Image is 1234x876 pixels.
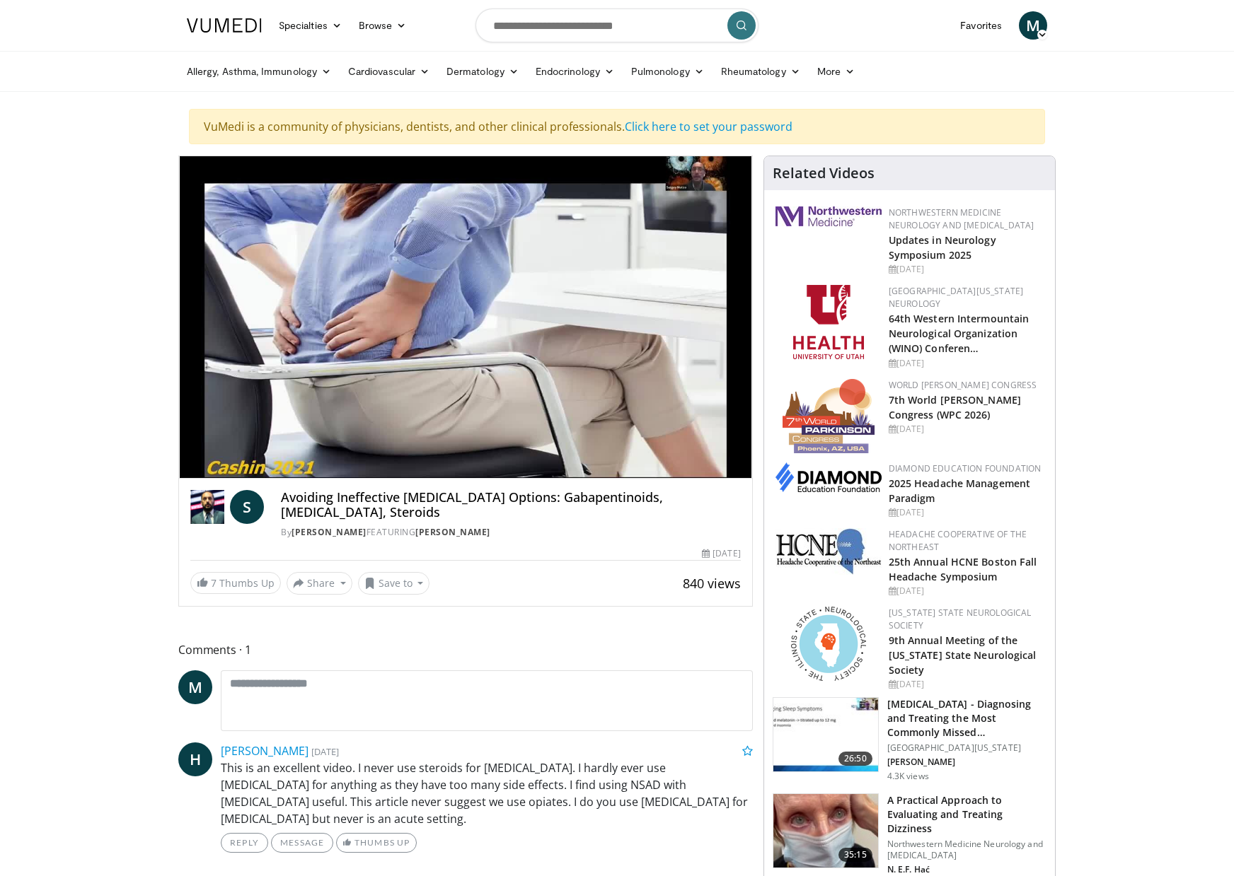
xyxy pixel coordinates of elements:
[889,379,1037,391] a: World [PERSON_NAME] Congress
[887,757,1046,768] p: [PERSON_NAME]
[889,233,996,262] a: Updates in Neurology Symposium 2025
[281,526,740,539] div: By FEATURING
[415,526,490,538] a: [PERSON_NAME]
[713,57,809,86] a: Rheumatology
[221,743,308,759] a: [PERSON_NAME]
[791,607,866,681] img: 71a8b48c-8850-4916-bbdd-e2f3ccf11ef9.png.150x105_q85_autocrop_double_scale_upscale_version-0.2.png
[178,742,212,776] a: H
[179,156,752,479] video-js: Video Player
[838,752,872,766] span: 26:50
[889,506,1044,519] div: [DATE]
[178,670,212,704] a: M
[783,379,875,453] img: 16fe1da8-a9a0-4f15-bd45-1dd1acf19c34.png.150x105_q85_autocrop_double_scale_upscale_version-0.2.png
[889,585,1044,597] div: [DATE]
[773,165,875,182] h4: Related Videos
[889,528,1027,553] a: Headache Cooperative of the Northeast
[287,572,352,595] button: Share
[889,678,1044,691] div: [DATE]
[889,393,1021,421] a: 7th World [PERSON_NAME] Congress (WPC 2026)
[178,57,340,86] a: Allergy, Asthma, Immunology
[775,528,882,575] img: 6c52f715-17a6-4da1-9b6c-8aaf0ffc109f.jpg.150x105_q85_autocrop_double_scale_upscale_version-0.2.jpg
[887,839,1046,861] p: Northwestern Medicine Neurology and [MEDICAL_DATA]
[527,57,623,86] a: Endocrinology
[889,285,1024,310] a: [GEOGRAPHIC_DATA][US_STATE] Neurology
[887,697,1046,740] h3: [MEDICAL_DATA] - Diagnosing and Treating the Most Commonly Missed…
[889,423,1044,436] div: [DATE]
[889,263,1044,276] div: [DATE]
[889,462,1042,474] a: Diamond Education Foundation
[221,833,268,853] a: Reply
[702,547,740,560] div: [DATE]
[281,490,740,520] h4: Avoiding Ineffective [MEDICAL_DATA] Options: Gabapentinoids, [MEDICAL_DATA], Steroids
[889,357,1044,370] div: [DATE]
[1019,11,1047,40] a: M
[889,607,1032,631] a: [US_STATE] State Neurological Society
[350,11,415,40] a: Browse
[889,633,1037,677] a: 9th Annual Meeting of the [US_STATE] State Neurological Society
[187,18,262,33] img: VuMedi Logo
[889,206,1034,231] a: Northwestern Medicine Neurology and [MEDICAL_DATA]
[623,57,713,86] a: Pulmonology
[773,794,878,868] img: 62c2561d-8cd1-4995-aa81-e4e1b8930b99.150x105_q85_crop-smart_upscale.jpg
[475,8,759,42] input: Search topics, interventions
[271,833,333,853] a: Message
[438,57,527,86] a: Dermatology
[189,109,1045,144] div: VuMedi is a community of physicians, dentists, and other clinical professionals.
[292,526,367,538] a: [PERSON_NAME]
[773,698,878,771] img: 96bba1e9-24be-4229-9b2d-30cadd21a4e6.150x105_q85_crop-smart_upscale.jpg
[340,57,438,86] a: Cardiovascular
[775,462,882,492] img: d0406666-9e5f-4b94-941b-f1257ac5ccaf.png.150x105_q85_autocrop_double_scale_upscale_version-0.2.png
[190,490,224,524] img: Dr. Sergey Motov
[221,759,753,827] p: This is an excellent video. I never use steroids for [MEDICAL_DATA]. I hardly ever use [MEDICAL_D...
[952,11,1010,40] a: Favorites
[793,285,864,359] img: f6362829-b0a3-407d-a044-59546adfd345.png.150x105_q85_autocrop_double_scale_upscale_version-0.2.png
[887,771,929,782] p: 4.3K views
[358,572,430,595] button: Save to
[311,745,339,758] small: [DATE]
[809,57,863,86] a: More
[190,572,281,594] a: 7 Thumbs Up
[270,11,350,40] a: Specialties
[887,864,1046,875] p: N. E.F. Hać
[838,848,872,862] span: 35:15
[336,833,416,853] a: Thumbs Up
[887,793,1046,836] h3: A Practical Approach to Evaluating and Treating Dizziness
[775,206,882,226] img: 2a462fb6-9365-492a-ac79-3166a6f924d8.png.150x105_q85_autocrop_double_scale_upscale_version-0.2.jpg
[773,697,1046,782] a: 26:50 [MEDICAL_DATA] - Diagnosing and Treating the Most Commonly Missed… [GEOGRAPHIC_DATA][US_STA...
[887,742,1046,754] p: [GEOGRAPHIC_DATA][US_STATE]
[683,575,741,592] span: 840 views
[625,119,792,134] a: Click here to set your password
[889,312,1030,355] a: 64th Western Intermountain Neurological Organization (WINO) Conferen…
[889,555,1037,583] a: 25th Annual HCNE Boston Fall Headache Symposium
[889,477,1030,505] a: 2025 Headache Management Paradigm
[178,641,753,659] span: Comments 1
[230,490,264,524] a: S
[211,576,217,590] span: 7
